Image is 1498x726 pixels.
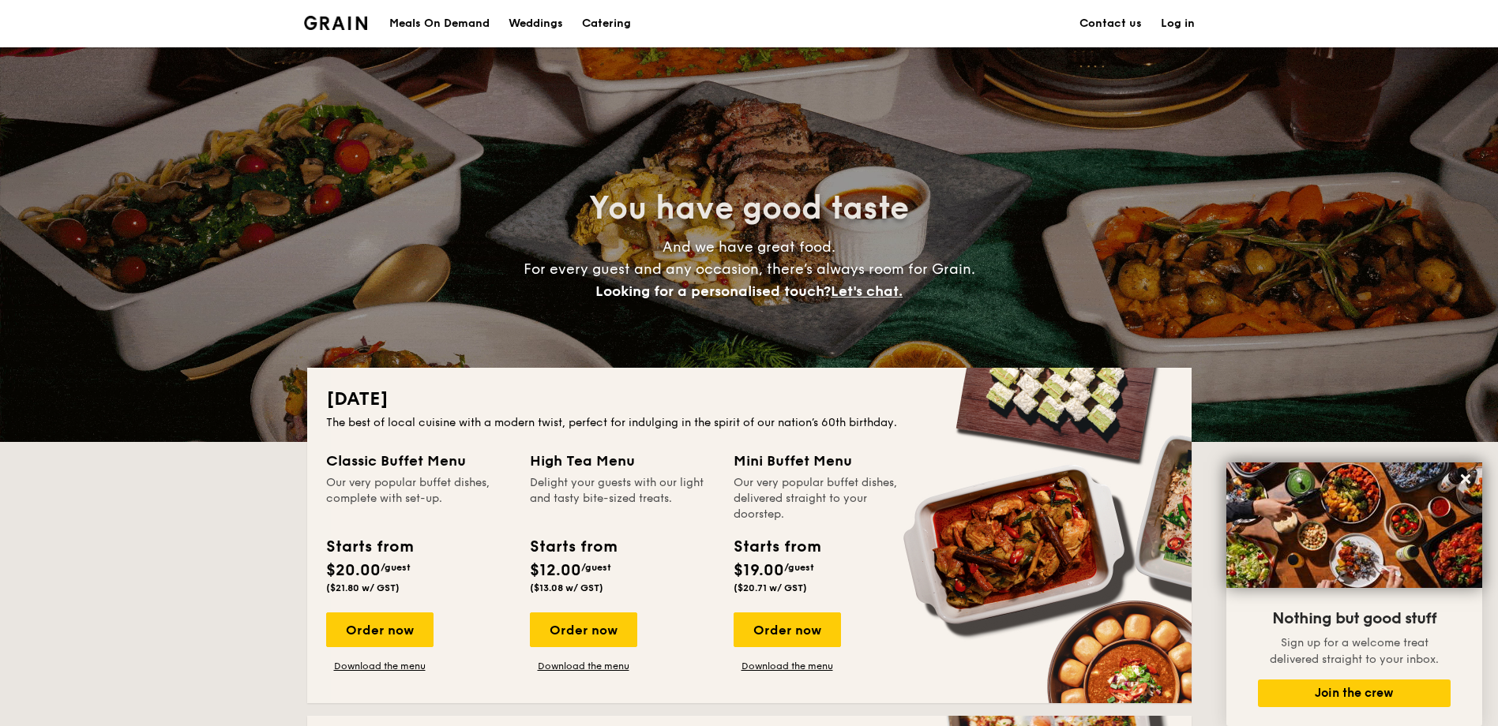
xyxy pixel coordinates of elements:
[530,660,637,672] a: Download the menu
[1258,679,1451,707] button: Join the crew
[734,612,841,647] div: Order now
[304,16,368,30] img: Grain
[734,450,918,472] div: Mini Buffet Menu
[1453,466,1478,492] button: Close
[530,582,603,593] span: ($13.08 w/ GST)
[1272,609,1436,628] span: Nothing but good stuff
[530,535,616,559] div: Starts from
[734,561,784,580] span: $19.00
[734,475,918,522] div: Our very popular buffet dishes, delivered straight to your doorstep.
[326,561,381,580] span: $20.00
[381,562,411,573] span: /guest
[326,475,511,522] div: Our very popular buffet dishes, complete with set-up.
[831,283,903,300] span: Let's chat.
[734,535,820,559] div: Starts from
[304,16,368,30] a: Logotype
[326,535,412,559] div: Starts from
[530,612,637,647] div: Order now
[734,660,841,672] a: Download the menu
[784,562,814,573] span: /guest
[1226,462,1482,588] img: DSC07876-Edit02-Large.jpeg
[326,612,434,647] div: Order now
[1270,636,1439,666] span: Sign up for a welcome treat delivered straight to your inbox.
[581,562,611,573] span: /guest
[326,582,400,593] span: ($21.80 w/ GST)
[326,387,1173,412] h2: [DATE]
[734,582,807,593] span: ($20.71 w/ GST)
[326,450,511,472] div: Classic Buffet Menu
[326,415,1173,431] div: The best of local cuisine with a modern twist, perfect for indulging in the spirit of our nation’...
[530,450,715,472] div: High Tea Menu
[530,561,581,580] span: $12.00
[530,475,715,522] div: Delight your guests with our light and tasty bite-sized treats.
[326,660,434,672] a: Download the menu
